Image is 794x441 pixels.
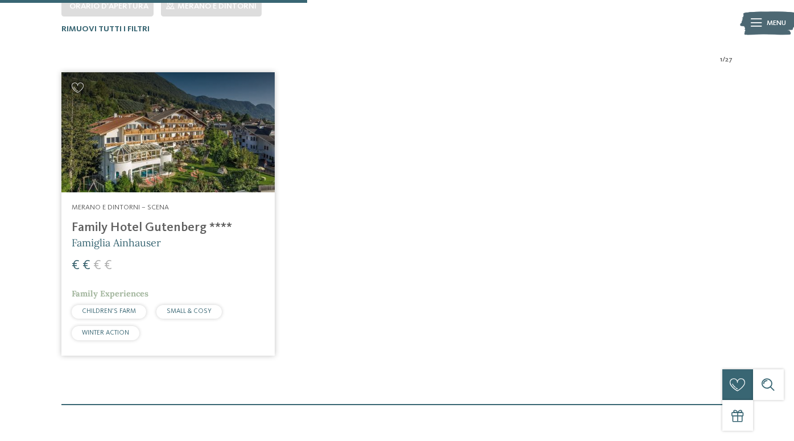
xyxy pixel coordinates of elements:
span: CHILDREN’S FARM [82,308,136,315]
span: € [93,259,101,273]
span: Rimuovi tutti i filtri [61,25,150,33]
span: € [72,259,80,273]
a: Cercate un hotel per famiglie? Qui troverete solo i migliori! Merano e dintorni – Scena Family Ho... [61,72,275,356]
span: SMALL & COSY [167,308,212,315]
span: Family Experiences [72,288,148,299]
span: / [722,55,725,65]
h4: Family Hotel Gutenberg **** [72,220,264,236]
span: Merano e dintorni [177,2,257,10]
span: € [104,259,112,273]
span: 27 [725,55,733,65]
span: 1 [720,55,722,65]
img: Family Hotel Gutenberg **** [61,72,275,192]
span: Merano e dintorni – Scena [72,204,169,211]
span: WINTER ACTION [82,329,129,336]
span: Orario d'apertura [69,2,148,10]
span: Famiglia Ainhauser [72,236,161,249]
span: € [82,259,90,273]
